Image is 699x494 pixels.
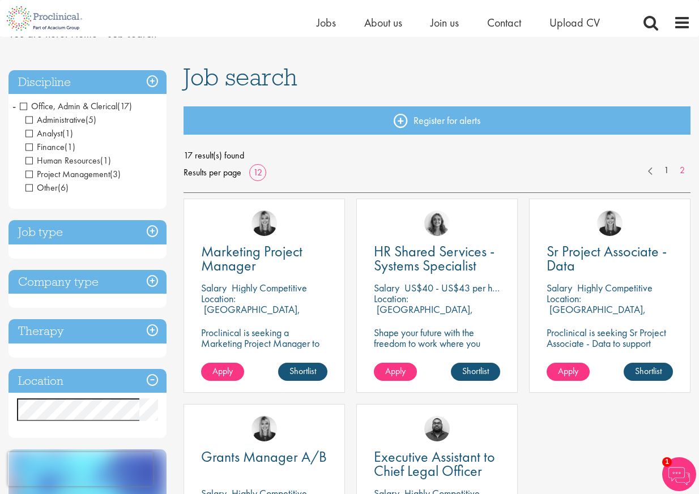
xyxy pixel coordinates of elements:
span: Grants Manager A/B [201,447,327,466]
span: Marketing Project Manager [201,242,302,275]
a: Apply [547,363,590,381]
span: HR Shared Services - Systems Specialist [374,242,495,275]
h3: Location [8,369,167,393]
p: Highly Competitive [577,281,653,294]
a: Shortlist [451,363,500,381]
a: Sr Project Associate - Data [547,244,673,273]
span: Location: [201,292,236,305]
a: HR Shared Services - Systems Specialist [374,244,500,273]
p: [GEOGRAPHIC_DATA], [GEOGRAPHIC_DATA] [201,303,300,327]
span: Salary [547,281,572,294]
span: (1) [100,154,111,166]
span: Salary [374,281,399,294]
span: Location: [547,292,581,305]
span: Project Management [25,168,121,180]
a: 2 [674,164,691,177]
a: Jobs [317,15,336,30]
a: Apply [201,363,244,381]
img: Janelle Jones [252,416,277,441]
a: Grants Manager A/B [201,450,327,464]
a: Executive Assistant to Chief Legal Officer [374,450,500,478]
span: Salary [201,281,227,294]
span: Apply [558,365,578,377]
iframe: reCAPTCHA [8,452,153,486]
span: 17 result(s) found [184,147,691,164]
span: Administrative [25,114,96,126]
a: About us [364,15,402,30]
span: Apply [385,365,406,377]
span: (5) [86,114,96,126]
span: Administrative [25,114,86,126]
span: Results per page [184,164,241,181]
p: [GEOGRAPHIC_DATA], [GEOGRAPHIC_DATA] [374,303,473,327]
span: Human Resources [25,154,111,166]
h3: Therapy [8,319,167,343]
span: Sr Project Associate - Data [547,242,667,275]
p: [GEOGRAPHIC_DATA], [GEOGRAPHIC_DATA] [547,303,646,327]
img: Janelle Jones [597,211,623,236]
a: Register for alerts [184,106,691,135]
span: Other [25,182,69,194]
a: Shortlist [278,363,327,381]
a: 1 [658,164,675,177]
a: Contact [487,15,521,30]
span: Executive Assistant to Chief Legal Officer [374,447,495,480]
span: (6) [58,182,69,194]
a: 12 [249,166,266,178]
span: Office, Admin & Clerical [20,100,117,112]
span: Finance [25,141,75,153]
a: Upload CV [549,15,600,30]
h3: Discipline [8,70,167,94]
h3: Company type [8,270,167,294]
img: Jackie Cerchio [424,211,450,236]
span: - [12,97,16,114]
img: Ashley Bennett [424,416,450,441]
img: Chatbot [662,457,696,491]
span: Other [25,182,58,194]
a: Join us [431,15,459,30]
span: Office, Admin & Clerical [20,100,132,112]
span: Analyst [25,127,73,139]
span: Apply [212,365,233,377]
span: (1) [62,127,73,139]
p: Highly Competitive [232,281,307,294]
a: Shortlist [624,363,673,381]
span: Job search [184,62,297,92]
h3: Job type [8,220,167,244]
p: Shape your future with the freedom to work where you thrive! Join our client in a hybrid role tha... [374,327,500,370]
p: Proclinical is seeking a Marketing Project Manager to join a dynamic team in [GEOGRAPHIC_DATA], [... [201,327,327,381]
span: Project Management [25,168,110,180]
span: (3) [110,168,121,180]
span: Analyst [25,127,62,139]
span: Finance [25,141,65,153]
span: Human Resources [25,154,100,166]
span: (1) [65,141,75,153]
p: Proclinical is seeking Sr Project Associate - Data to support operational and data management act... [547,327,673,392]
p: US$40 - US$43 per hour [404,281,505,294]
span: 1 [662,457,672,467]
img: Janelle Jones [252,211,277,236]
a: Marketing Project Manager [201,244,327,273]
a: Apply [374,363,417,381]
span: Location: [374,292,408,305]
span: (17) [117,100,132,112]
